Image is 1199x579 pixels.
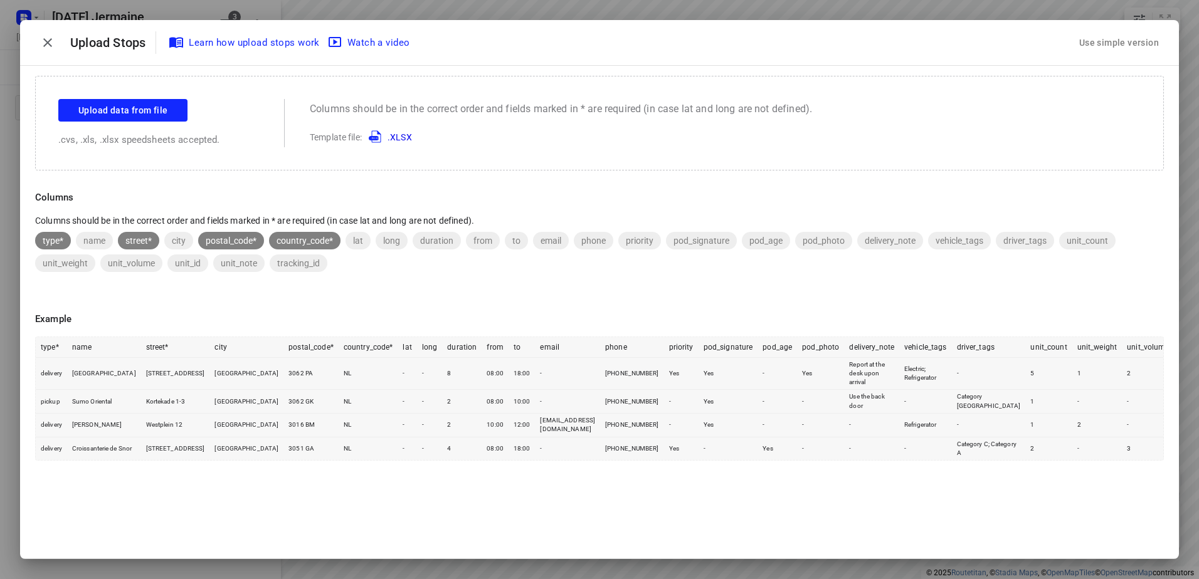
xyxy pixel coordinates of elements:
td: - [398,390,416,414]
td: 8 [442,357,482,390]
td: Use the back door [844,390,899,414]
th: pod_photo [797,337,844,358]
span: name [76,236,113,246]
td: Croissanterie de Snor [67,437,141,460]
th: postal_code* [283,337,339,358]
td: [PERSON_NAME] [67,414,141,437]
td: delivery [36,414,67,437]
td: Kortekade 1-3 [141,390,210,414]
td: - [1122,414,1174,437]
span: pod_signature [666,236,737,246]
th: email [535,337,600,358]
td: 08:00 [482,437,509,460]
span: email [533,236,569,246]
span: Upload data from file [78,103,167,118]
td: [PHONE_NUMBER] [600,390,664,414]
td: Yes [699,357,758,390]
th: pod_age [758,337,797,358]
td: - [899,390,952,414]
th: name [67,337,141,358]
td: [GEOGRAPHIC_DATA] [209,437,283,460]
td: - [797,390,844,414]
td: 18:00 [509,437,536,460]
th: country_code* [339,337,398,358]
td: NL [339,437,398,460]
button: Watch a video [325,31,415,54]
td: - [797,414,844,437]
td: Yes [664,437,699,460]
button: Use simple version [1074,31,1164,55]
td: - [1122,390,1174,414]
span: delivery_note [857,236,923,246]
span: from [466,236,500,246]
td: - [535,357,600,390]
a: .XLSX [364,132,412,142]
th: from [482,337,509,358]
th: city [209,337,283,358]
th: vehicle_tags [899,337,952,358]
th: duration [442,337,482,358]
td: [PHONE_NUMBER] [600,437,664,460]
span: city [164,236,193,246]
p: Template file: [310,129,812,144]
td: Yes [699,390,758,414]
td: 3016 BM [283,414,339,437]
td: [PHONE_NUMBER] [600,357,664,390]
td: 2 [442,414,482,437]
td: - [952,357,1026,390]
td: Yes [797,357,844,390]
th: phone [600,337,664,358]
span: lat [346,236,371,246]
td: - [398,414,416,437]
td: - [535,437,600,460]
td: - [758,390,797,414]
td: Yes [699,414,758,437]
td: - [844,414,899,437]
td: - [417,437,443,460]
button: Upload data from file [58,99,188,122]
td: [GEOGRAPHIC_DATA] [67,357,141,390]
td: NL [339,357,398,390]
span: priority [618,236,661,246]
p: Upload Stops [70,33,156,52]
span: street* [118,236,159,246]
span: pod_age [742,236,790,246]
td: 2 [1122,357,1174,390]
span: pod_photo [795,236,852,246]
td: Yes [758,437,797,460]
td: [STREET_ADDRESS] [141,357,210,390]
span: vehicle_tags [928,236,991,246]
th: pod_signature [699,337,758,358]
span: phone [574,236,613,246]
td: - [758,414,797,437]
td: 3062 GK [283,390,339,414]
td: [GEOGRAPHIC_DATA] [209,414,283,437]
td: - [417,357,443,390]
span: duration [413,236,461,246]
p: Columns should be in the correct order and fields marked in * are required (in case lat and long ... [310,102,812,117]
th: unit_count [1025,337,1072,358]
td: 08:00 [482,357,509,390]
span: unit_volume [100,258,162,268]
td: NL [339,390,398,414]
td: [GEOGRAPHIC_DATA] [209,357,283,390]
td: 2 [442,390,482,414]
th: unit_volume [1122,337,1174,358]
td: [GEOGRAPHIC_DATA] [209,390,283,414]
span: unit_count [1059,236,1116,246]
td: - [758,357,797,390]
td: pickup [36,390,67,414]
th: delivery_note [844,337,899,358]
td: - [398,357,416,390]
td: 3 [1122,437,1174,460]
td: [EMAIL_ADDRESS][DOMAIN_NAME] [535,414,600,437]
td: 4 [442,437,482,460]
img: XLSX [369,129,384,144]
td: [STREET_ADDRESS] [141,437,210,460]
p: Example [35,312,1164,326]
td: Yes [664,357,699,390]
td: 3051 GA [283,437,339,460]
td: - [535,390,600,414]
td: Sumo Oriental [67,390,141,414]
span: country_code* [269,236,341,246]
